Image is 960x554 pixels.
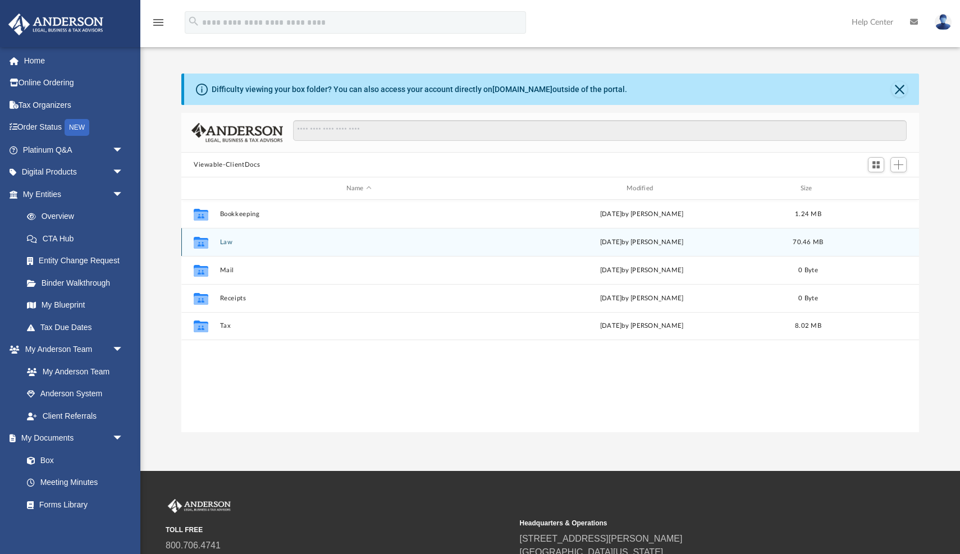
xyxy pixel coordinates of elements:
[8,183,140,205] a: My Entitiesarrow_drop_down
[16,250,140,272] a: Entity Change Request
[181,200,919,433] div: grid
[16,383,135,405] a: Anderson System
[16,493,129,516] a: Forms Library
[212,84,627,95] div: Difficulty viewing your box folder? You can also access your account directly on outside of the p...
[798,295,818,301] span: 0 Byte
[503,237,781,248] div: by [PERSON_NAME]
[503,265,781,276] div: [DATE] by [PERSON_NAME]
[186,184,214,194] div: id
[935,14,952,30] img: User Pic
[16,205,140,228] a: Overview
[503,209,781,219] div: [DATE] by [PERSON_NAME]
[220,295,498,302] button: Receipts
[8,49,140,72] a: Home
[8,72,140,94] a: Online Ordering
[8,338,135,361] a: My Anderson Teamarrow_drop_down
[16,471,135,494] a: Meeting Minutes
[8,94,140,116] a: Tax Organizers
[502,184,781,194] div: Modified
[166,499,233,514] img: Anderson Advisors Platinum Portal
[16,272,140,294] a: Binder Walkthrough
[112,139,135,162] span: arrow_drop_down
[188,15,200,28] i: search
[786,184,831,194] div: Size
[220,322,498,329] button: Tax
[112,161,135,184] span: arrow_drop_down
[220,267,498,274] button: Mail
[8,427,135,450] a: My Documentsarrow_drop_down
[152,16,165,29] i: menu
[112,183,135,206] span: arrow_drop_down
[868,157,885,173] button: Switch to Grid View
[503,321,781,331] div: [DATE] by [PERSON_NAME]
[293,120,907,141] input: Search files and folders
[166,541,221,550] a: 800.706.4741
[16,316,140,338] a: Tax Due Dates
[166,525,512,535] small: TOLL FREE
[520,534,683,543] a: [STREET_ADDRESS][PERSON_NAME]
[220,184,498,194] div: Name
[112,427,135,450] span: arrow_drop_down
[795,211,821,217] span: 1.24 MB
[220,210,498,218] button: Bookkeeping
[5,13,107,35] img: Anderson Advisors Platinum Portal
[16,294,135,317] a: My Blueprint
[16,449,129,471] a: Box
[492,85,552,94] a: [DOMAIN_NAME]
[112,338,135,361] span: arrow_drop_down
[892,81,907,97] button: Close
[16,516,135,538] a: Notarize
[890,157,907,173] button: Add
[8,139,140,161] a: Platinum Q&Aarrow_drop_down
[194,160,260,170] button: Viewable-ClientDocs
[8,116,140,139] a: Order StatusNEW
[600,239,622,245] span: [DATE]
[793,239,823,245] span: 70.46 MB
[795,323,821,329] span: 8.02 MB
[220,239,498,246] button: Law
[503,294,781,304] div: [DATE] by [PERSON_NAME]
[520,518,866,528] small: Headquarters & Operations
[8,161,140,184] a: Digital Productsarrow_drop_down
[798,267,818,273] span: 0 Byte
[16,360,129,383] a: My Anderson Team
[16,405,135,427] a: Client Referrals
[835,184,914,194] div: id
[65,119,89,136] div: NEW
[16,227,140,250] a: CTA Hub
[152,21,165,29] a: menu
